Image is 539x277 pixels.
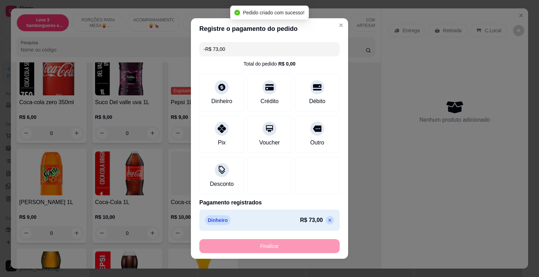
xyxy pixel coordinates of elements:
p: Dinheiro [205,215,231,225]
div: Total do pedido [244,60,295,67]
div: R$ 0,00 [278,60,295,67]
header: Registre o pagamento do pedido [191,18,348,39]
span: Pedido criado com sucesso! [243,10,304,15]
div: Pix [218,138,226,147]
div: Débito [309,97,325,106]
button: Close [335,20,347,31]
p: Pagamento registrados [199,198,340,207]
div: Desconto [210,180,234,188]
div: Voucher [259,138,280,147]
div: Crédito [260,97,279,106]
p: R$ 73,00 [300,216,323,224]
span: check-circle [234,10,240,15]
div: Outro [310,138,324,147]
input: Ex.: hambúrguer de cordeiro [204,42,335,56]
div: Dinheiro [211,97,232,106]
